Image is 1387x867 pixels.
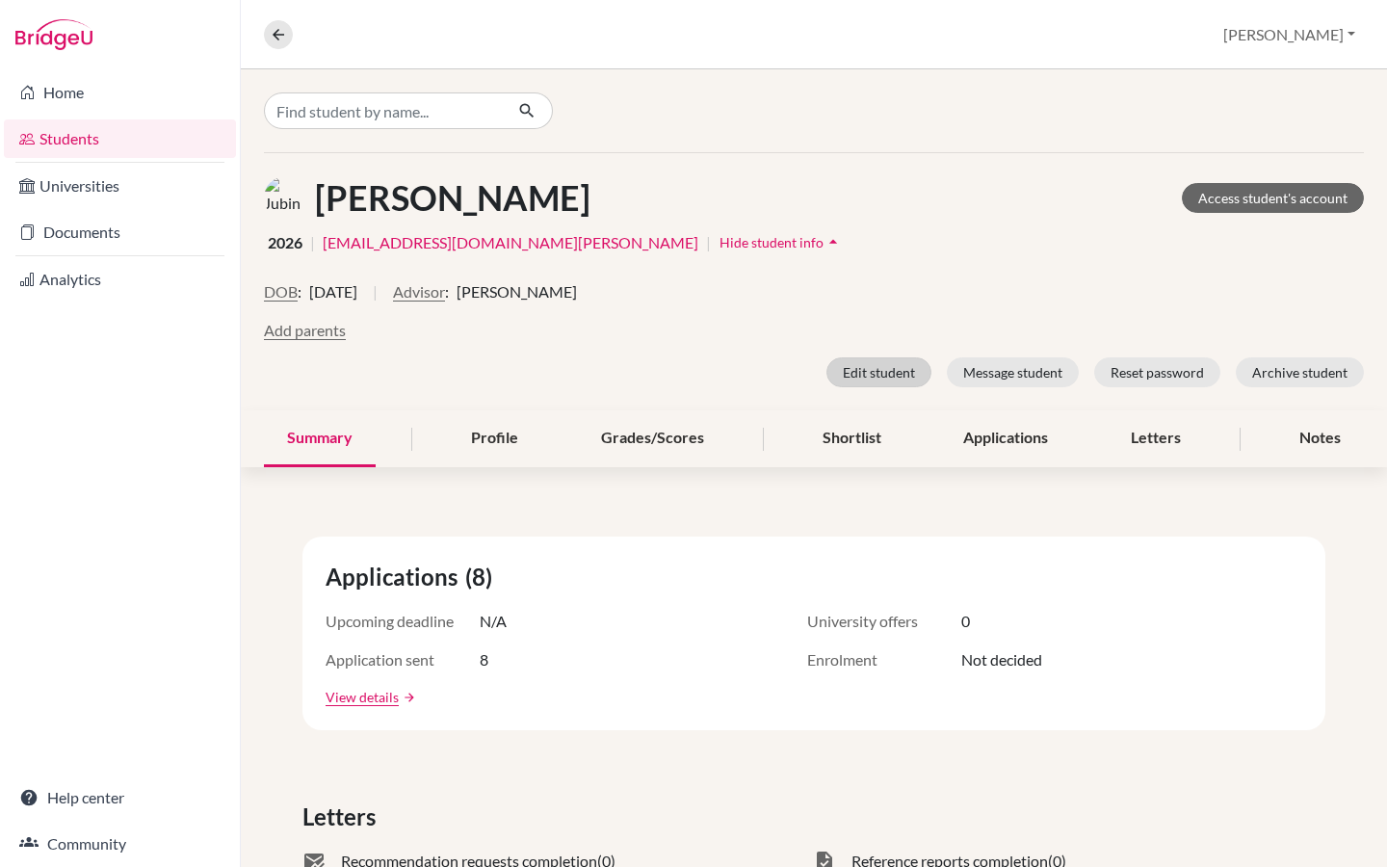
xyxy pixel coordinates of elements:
a: arrow_forward [399,691,416,704]
div: Notes [1276,410,1364,467]
div: Grades/Scores [578,410,727,467]
img: Jubin Jeon's avatar [264,176,307,220]
span: 0 [961,610,970,633]
button: Add parents [264,319,346,342]
span: | [706,231,711,254]
span: University offers [807,610,961,633]
button: Hide student infoarrow_drop_up [719,227,844,257]
a: Home [4,73,236,112]
a: Students [4,119,236,158]
a: Universities [4,167,236,205]
span: Application sent [326,648,480,671]
h1: [PERSON_NAME] [315,177,590,219]
span: (8) [465,560,500,594]
span: N/A [480,610,507,633]
span: Hide student info [720,234,824,250]
button: Message student [947,357,1079,387]
span: | [310,231,315,254]
a: Community [4,825,236,863]
div: Applications [940,410,1071,467]
span: | [373,280,378,319]
a: View details [326,687,399,707]
span: 2026 [268,231,302,254]
button: DOB [264,280,298,303]
span: Enrolment [807,648,961,671]
div: Profile [448,410,541,467]
span: 8 [480,648,488,671]
span: [PERSON_NAME] [457,280,577,303]
a: [EMAIL_ADDRESS][DOMAIN_NAME][PERSON_NAME] [323,231,698,254]
img: Bridge-U [15,19,92,50]
button: Reset password [1094,357,1220,387]
button: Edit student [826,357,931,387]
a: Documents [4,213,236,251]
span: Letters [302,800,383,834]
button: Archive student [1236,357,1364,387]
span: Upcoming deadline [326,610,480,633]
span: : [445,280,449,303]
span: Not decided [961,648,1042,671]
a: Help center [4,778,236,817]
input: Find student by name... [264,92,503,129]
a: Access student's account [1182,183,1364,213]
i: arrow_drop_up [824,232,843,251]
div: Summary [264,410,376,467]
button: [PERSON_NAME] [1215,16,1364,53]
button: Advisor [393,280,445,303]
span: Applications [326,560,465,594]
div: Letters [1108,410,1204,467]
span: : [298,280,301,303]
span: [DATE] [309,280,357,303]
div: Shortlist [799,410,904,467]
a: Analytics [4,260,236,299]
